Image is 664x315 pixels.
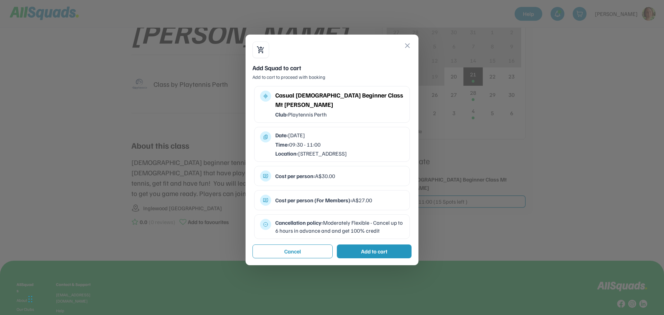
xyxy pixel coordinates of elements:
[275,111,404,118] div: Playtennis Perth
[275,196,404,204] div: A$27.00
[275,219,404,234] div: Moderately Flexible - Cancel up to 6 hours in advance and and get 100% credit
[275,197,352,204] strong: Cost per person (For Members):
[252,74,412,81] div: Add to cart to proceed with booking
[275,132,288,139] strong: Date:
[275,131,404,139] div: [DATE]
[403,41,412,50] button: close
[275,150,298,157] strong: Location:
[275,173,315,179] strong: Cost per person:
[275,141,289,148] strong: Time:
[275,150,404,157] div: [STREET_ADDRESS]
[252,64,412,72] div: Add Squad to cart
[275,111,288,118] strong: Club:
[275,91,404,109] div: Casual [DEMOGRAPHIC_DATA] Beginner Class Mt [PERSON_NAME]
[361,247,387,256] div: Add to cart
[275,172,404,180] div: A$30.00
[275,141,404,148] div: 09:30 - 11:00
[275,219,323,226] strong: Cancellation policy:
[263,93,268,99] button: multitrack_audio
[257,46,265,54] button: shopping_cart_checkout
[252,244,333,258] button: Cancel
